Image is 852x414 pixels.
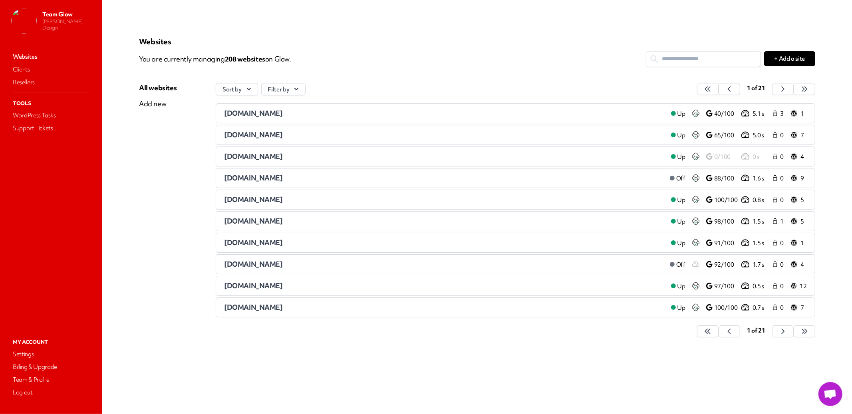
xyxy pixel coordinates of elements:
a: 88/100 1.6 s [706,173,772,183]
span: Up [677,282,685,290]
p: Websites [139,37,815,46]
a: Settings [11,349,91,360]
span: Up [677,131,685,139]
a: Log out [11,387,91,398]
a: Support Tickets [11,123,91,134]
a: Resellers [11,77,91,88]
p: Tools [11,98,91,108]
a: [DOMAIN_NAME] [224,152,665,161]
p: 0.7 s [753,303,772,312]
p: 4 [800,260,807,269]
span: 1 [780,217,786,226]
a: 0 [772,259,788,269]
a: 0/100 0 s [706,152,772,161]
a: 91/100 1.5 s [706,238,772,248]
p: You are currently managing on Glow. [139,51,646,67]
a: 1 [791,109,807,118]
a: 0 [772,173,788,183]
span: [DOMAIN_NAME] [224,109,283,118]
a: Team & Profile [11,374,91,385]
span: Off [676,174,685,182]
a: 1 [772,216,788,226]
p: 12 [800,282,807,290]
a: 0 [772,303,788,312]
p: 100/100 [714,303,740,312]
a: 65/100 5.0 s [706,130,772,140]
span: [DOMAIN_NAME] [224,238,283,247]
a: 7 [791,303,807,312]
span: 3 [780,109,786,118]
span: [DOMAIN_NAME] [224,195,283,204]
p: 7 [800,303,807,312]
p: 88/100 [714,174,740,182]
span: Up [677,109,685,118]
span: s [262,55,265,63]
a: [DOMAIN_NAME] [224,216,665,226]
p: My Account [11,337,91,347]
span: 0 [780,196,786,204]
a: 98/100 1.5 s [706,216,772,226]
span: 0 [780,131,786,139]
span: [DOMAIN_NAME] [224,303,283,312]
button: + Add a site [764,51,815,66]
a: 0 [772,130,788,140]
a: Up [665,195,692,204]
a: 0 [772,195,788,204]
span: [DOMAIN_NAME] [224,131,283,139]
a: Websites [11,51,91,62]
p: 7 [800,131,807,139]
p: 9 [800,174,807,182]
p: 1 [800,239,807,247]
p: 5.0 s [753,131,772,139]
div: All websites [139,83,177,93]
span: [DOMAIN_NAME] [224,152,283,161]
span: Off [676,260,685,269]
span: [DOMAIN_NAME] [224,281,283,290]
a: Off [663,259,692,269]
a: 92/100 1.7 s [706,259,772,269]
a: Up [665,281,692,291]
a: 5 [791,216,807,226]
p: 5.1 s [753,109,772,118]
p: Team Glow [42,10,96,18]
p: 1.6 s [753,174,772,182]
span: [DOMAIN_NAME] [224,260,283,269]
a: Clients [11,64,91,75]
span: 1 of 21 [747,327,765,334]
span: 0 [780,282,786,290]
p: 4 [800,153,807,161]
p: 100/100 [714,196,740,204]
a: Off [663,173,692,183]
p: 5 [800,217,807,226]
p: 0.8 s [753,196,772,204]
a: [DOMAIN_NAME] [224,130,665,140]
a: 97/100 0.5 s [706,281,772,291]
a: [DOMAIN_NAME] [224,195,665,204]
a: WordPress Tasks [11,110,91,121]
p: 0.5 s [753,282,772,290]
p: 1.5 s [753,239,772,247]
span: Up [677,196,685,204]
span: 208 website [225,55,265,63]
a: 100/100 0.7 s [706,303,772,312]
span: 0 [780,303,786,312]
a: 12 [791,281,807,291]
a: 0 [772,281,788,291]
a: Billing & Upgrade [11,361,91,372]
a: 0 [772,152,788,161]
a: 100/100 0.8 s [706,195,772,204]
span: 0 [780,260,786,269]
a: Up [665,303,692,312]
p: 0 s [753,153,772,161]
span: Up [677,217,685,226]
a: Up [665,238,692,248]
div: Add new [139,99,177,109]
p: 5 [800,196,807,204]
p: [PERSON_NAME] Design [42,18,96,31]
p: 91/100 [714,239,740,247]
span: Up [677,303,685,312]
p: 1.7 s [753,260,772,269]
